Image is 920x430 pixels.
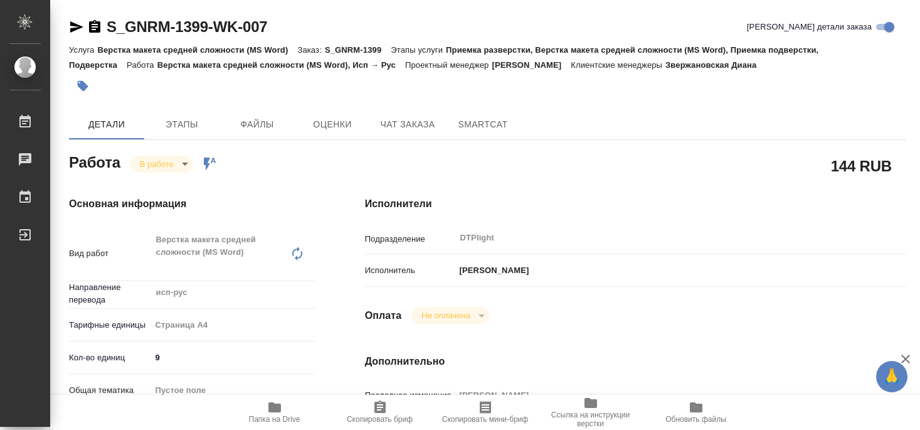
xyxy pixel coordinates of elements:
span: Файлы [227,117,287,132]
p: Услуга [69,45,97,55]
button: 🙏 [876,361,907,392]
span: Ссылка на инструкции верстки [546,411,636,428]
div: Пустое поле [151,380,315,401]
p: Вид работ [69,247,151,260]
p: Подразделение [365,233,455,245]
span: Детали [77,117,137,132]
button: Папка на Drive [222,395,327,430]
button: Скопировать мини-бриф [433,395,538,430]
p: S_GNRM-1399 [325,45,391,55]
h4: Основная информация [69,196,315,212]
span: Скопировать бриф [347,415,413,424]
button: Скопировать ссылку [87,19,102,35]
p: Направление перевода [69,281,151,306]
p: Верстка макета средней сложности (MS Word) [97,45,297,55]
button: Ссылка на инструкции верстки [538,395,643,430]
p: Работа [127,60,157,70]
p: Этапы услуги [391,45,446,55]
p: Клиентские менеджеры [571,60,665,70]
span: SmartCat [453,117,513,132]
h2: 144 RUB [831,155,892,176]
div: В работе [130,156,193,173]
button: В работе [136,159,177,169]
p: Последнее изменение [365,389,455,402]
span: Оценки [302,117,362,132]
span: Чат заказа [378,117,438,132]
input: Пустое поле [455,386,861,404]
p: [PERSON_NAME] [455,264,529,277]
p: Тарифные единицы [69,319,151,331]
p: [PERSON_NAME] [492,60,571,70]
span: 🙏 [881,363,902,390]
input: ✎ Введи что-нибудь [151,348,315,367]
button: Скопировать ссылку для ЯМессенджера [69,19,84,35]
p: Заказ: [297,45,324,55]
span: Этапы [152,117,212,132]
button: Добавить тэг [69,72,97,100]
h2: Работа [69,150,120,173]
p: Общая тематика [69,384,151,397]
button: Скопировать бриф [327,395,433,430]
h4: Оплата [365,308,402,323]
div: Пустое поле [156,384,300,397]
div: Страница А4 [151,314,315,336]
a: S_GNRM-1399-WK-007 [107,18,267,35]
p: Кол-во единиц [69,352,151,364]
button: Не оплачена [418,310,473,321]
span: Обновить файлы [665,415,726,424]
p: Исполнитель [365,264,455,277]
p: Проектный менеджер [405,60,492,70]
button: Обновить файлы [643,395,749,430]
div: В работе [411,307,489,324]
h4: Исполнители [365,196,906,212]
span: Папка на Drive [249,415,300,424]
h4: Дополнительно [365,354,906,369]
span: Скопировать мини-бриф [442,415,528,424]
p: Звержановская Диана [665,60,766,70]
span: [PERSON_NAME] детали заказа [747,21,872,33]
p: Верстка макета средней сложности (MS Word), Исп → Рус [157,60,405,70]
